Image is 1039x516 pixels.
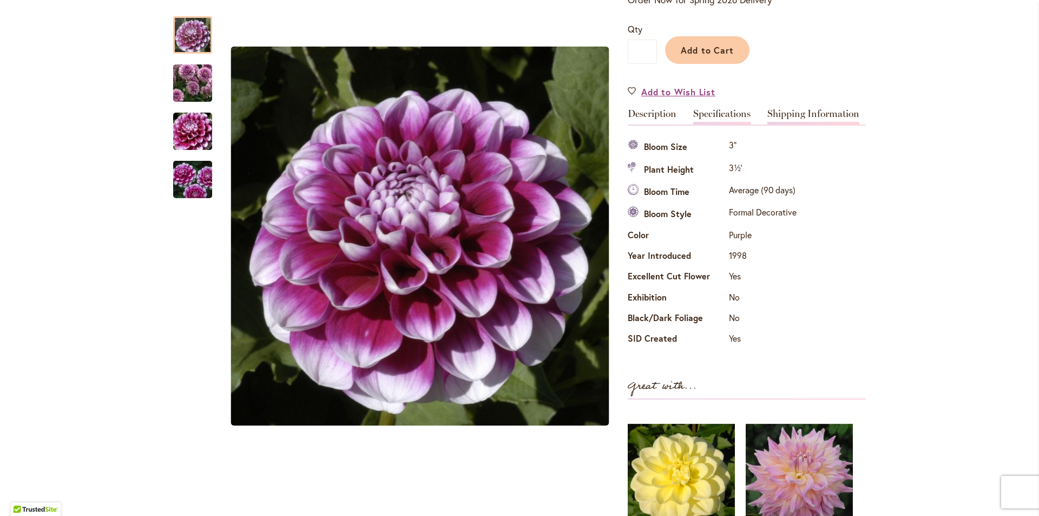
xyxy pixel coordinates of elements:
td: 3½' [726,159,799,181]
th: Year Introduced [628,247,726,267]
div: B-MANB-MANB-MAN [223,5,617,467]
th: Exhibition [628,288,726,309]
img: B-MAN [154,154,232,206]
span: Qty [628,23,642,35]
strong: Great with... [628,377,697,395]
iframe: Launch Accessibility Center [8,478,38,508]
div: B-MAN [173,54,223,102]
div: Detailed Product Info [628,109,866,350]
td: Formal Decorative [726,204,799,226]
a: Add to Wish List [628,86,715,98]
td: 3" [726,136,799,159]
td: 1998 [726,247,799,267]
td: No [726,288,799,309]
span: Add to Wish List [641,86,715,98]
th: Black/Dark Foliage [628,309,726,330]
th: SID Created [628,330,726,350]
img: B-MAN [231,47,609,426]
th: Excellent Cut Flower [628,267,726,288]
th: Bloom Time [628,181,726,204]
td: Yes [726,267,799,288]
div: B-MAN [223,5,617,467]
th: Bloom Size [628,136,726,159]
a: Shipping Information [767,109,859,125]
td: Purple [726,226,799,246]
div: Product Images [223,5,667,467]
span: Add to Cart [681,44,734,56]
img: B-MAN [154,106,232,158]
a: Description [628,109,676,125]
img: B-MAN [154,49,232,117]
div: B-MAN [173,5,223,54]
div: B-MAN [173,102,223,150]
td: No [726,309,799,330]
td: Yes [726,330,799,350]
div: B-MAN [173,150,212,198]
th: Bloom Style [628,204,726,226]
td: Average (90 days) [726,181,799,204]
th: Plant Height [628,159,726,181]
th: Color [628,226,726,246]
a: Specifications [693,109,751,125]
button: Add to Cart [665,36,749,64]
